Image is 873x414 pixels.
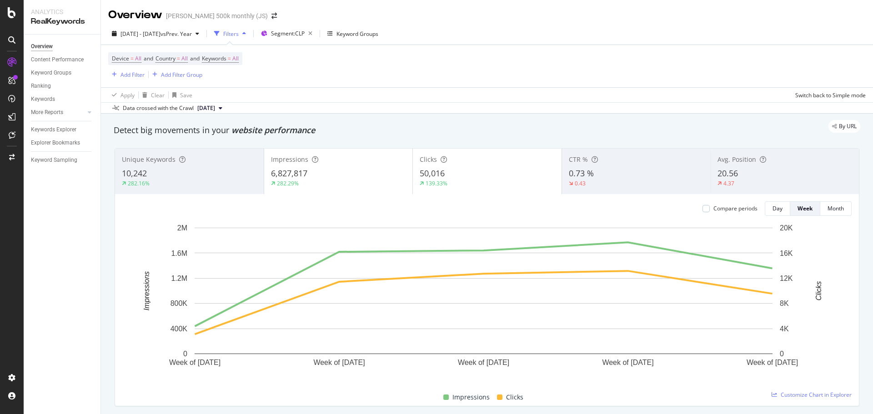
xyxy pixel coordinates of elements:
[31,16,93,27] div: RealKeywords
[780,325,789,333] text: 4K
[181,52,188,65] span: All
[313,359,365,366] text: Week of [DATE]
[194,103,226,114] button: [DATE]
[112,55,129,62] span: Device
[31,138,94,148] a: Explorer Bookmarks
[120,91,135,99] div: Apply
[772,391,852,399] a: Customize Chart in Explorer
[781,391,852,399] span: Customize Chart in Explorer
[31,155,77,165] div: Keyword Sampling
[31,68,71,78] div: Keyword Groups
[717,155,756,164] span: Avg. Position
[122,223,845,381] svg: A chart.
[161,30,192,38] span: vs Prev. Year
[166,11,268,20] div: [PERSON_NAME] 500k monthly (JS)
[271,168,307,179] span: 6,827,817
[31,125,94,135] a: Keywords Explorer
[149,69,202,80] button: Add Filter Group
[31,108,63,117] div: More Reports
[713,205,758,212] div: Compare periods
[143,271,151,310] text: Impressions
[183,350,187,358] text: 0
[31,138,80,148] div: Explorer Bookmarks
[780,274,793,282] text: 12K
[197,104,215,112] span: 2025 Aug. 10th
[271,13,277,19] div: arrow-right-arrow-left
[139,88,165,102] button: Clear
[156,55,176,62] span: Country
[747,359,798,366] text: Week of [DATE]
[780,299,789,307] text: 8K
[108,7,162,23] div: Overview
[223,30,239,38] div: Filters
[426,180,447,187] div: 139.33%
[458,359,509,366] text: Week of [DATE]
[31,95,94,104] a: Keywords
[257,26,316,41] button: Segment:CLP
[202,55,226,62] span: Keywords
[31,55,84,65] div: Content Performance
[277,180,299,187] div: 282.29%
[31,155,94,165] a: Keyword Sampling
[31,108,85,117] a: More Reports
[723,180,734,187] div: 4.37
[839,124,857,129] span: By URL
[31,42,94,51] a: Overview
[31,68,94,78] a: Keyword Groups
[31,125,76,135] div: Keywords Explorer
[120,30,161,38] span: [DATE] - [DATE]
[180,91,192,99] div: Save
[120,71,145,79] div: Add Filter
[31,7,93,16] div: Analytics
[228,55,231,62] span: =
[717,168,738,179] span: 20.56
[108,88,135,102] button: Apply
[795,91,866,99] div: Switch back to Simple mode
[780,249,793,257] text: 16K
[773,205,783,212] div: Day
[798,205,813,212] div: Week
[31,55,94,65] a: Content Performance
[169,88,192,102] button: Save
[569,168,594,179] span: 0.73 %
[177,55,180,62] span: =
[780,350,784,358] text: 0
[828,205,844,212] div: Month
[575,180,586,187] div: 0.43
[31,42,53,51] div: Overview
[177,224,187,232] text: 2M
[130,55,134,62] span: =
[271,30,305,37] span: Segment: CLP
[232,52,239,65] span: All
[122,155,176,164] span: Unique Keywords
[828,120,860,133] div: legacy label
[161,71,202,79] div: Add Filter Group
[171,325,188,333] text: 400K
[271,155,308,164] span: Impressions
[31,81,94,91] a: Ranking
[169,359,221,366] text: Week of [DATE]
[135,52,141,65] span: All
[211,26,250,41] button: Filters
[452,392,490,403] span: Impressions
[602,359,653,366] text: Week of [DATE]
[31,81,51,91] div: Ranking
[336,30,378,38] div: Keyword Groups
[151,91,165,99] div: Clear
[780,224,793,232] text: 20K
[144,55,153,62] span: and
[122,168,147,179] span: 10,242
[171,249,187,257] text: 1.6M
[108,69,145,80] button: Add Filter
[506,392,523,403] span: Clicks
[792,88,866,102] button: Switch back to Simple mode
[171,299,188,307] text: 800K
[123,104,194,112] div: Data crossed with the Crawl
[790,201,820,216] button: Week
[420,155,437,164] span: Clicks
[420,168,445,179] span: 50,016
[820,201,852,216] button: Month
[765,201,790,216] button: Day
[324,26,382,41] button: Keyword Groups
